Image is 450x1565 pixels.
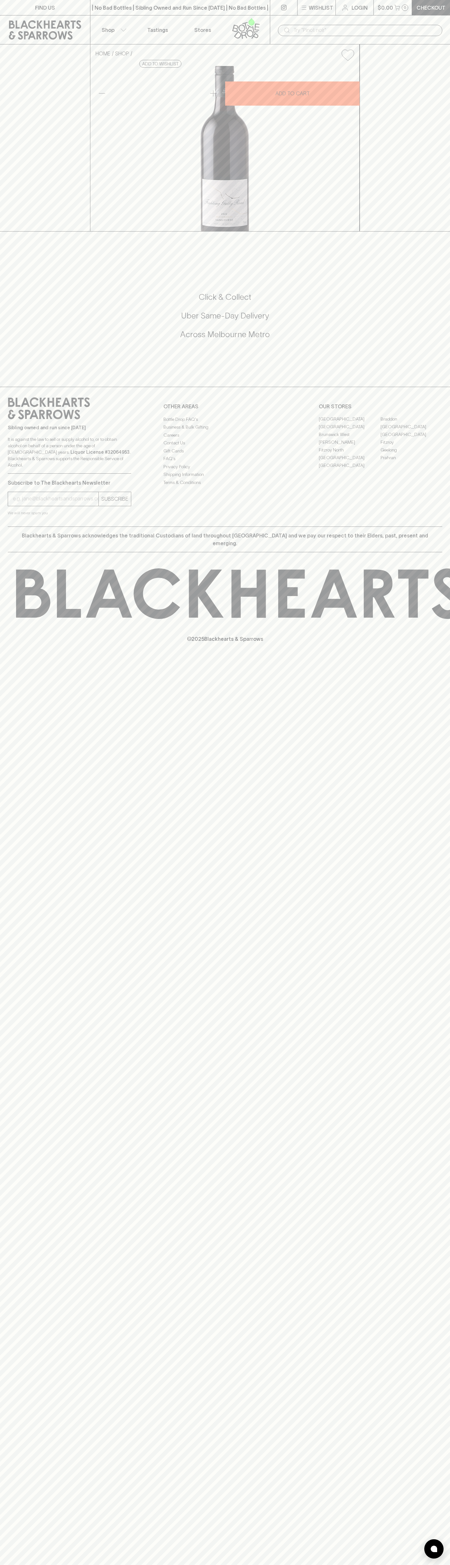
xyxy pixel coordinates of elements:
a: Brunswick West [319,431,381,439]
a: Braddon [381,415,442,423]
a: [GEOGRAPHIC_DATA] [381,431,442,439]
a: Tastings [135,15,180,44]
a: Geelong [381,446,442,454]
a: [GEOGRAPHIC_DATA] [319,415,381,423]
p: Stores [194,26,211,34]
a: HOME [96,51,110,56]
a: Stores [180,15,225,44]
a: [GEOGRAPHIC_DATA] [319,462,381,469]
a: Bottle Drop FAQ's [163,415,287,423]
button: ADD TO CART [225,81,360,106]
p: It is against the law to sell or supply alcohol to, or to obtain alcohol on behalf of a person un... [8,436,131,468]
a: Business & Bulk Gifting [163,423,287,431]
div: Call to action block [8,266,442,374]
p: Shop [102,26,115,34]
button: Add to wishlist [339,47,357,63]
p: FIND US [35,4,55,12]
p: OTHER AREAS [163,403,287,410]
p: 0 [404,6,406,9]
p: We will never spam you [8,510,131,516]
p: Subscribe to The Blackhearts Newsletter [8,479,131,487]
p: Login [352,4,368,12]
a: [GEOGRAPHIC_DATA] [319,423,381,431]
h5: Across Melbourne Metro [8,329,442,340]
h5: Uber Same-Day Delivery [8,310,442,321]
p: ADD TO CART [275,90,310,97]
a: Fitzroy [381,439,442,446]
a: Privacy Policy [163,463,287,470]
input: Try "Pinot noir" [293,25,437,35]
a: Contact Us [163,439,287,447]
a: [GEOGRAPHIC_DATA] [381,423,442,431]
a: Fitzroy North [319,446,381,454]
p: OUR STORES [319,403,442,410]
a: Prahran [381,454,442,462]
p: Blackhearts & Sparrows acknowledges the traditional Custodians of land throughout [GEOGRAPHIC_DAT... [13,532,437,547]
button: Shop [90,15,135,44]
a: Careers [163,431,287,439]
p: Checkout [417,4,445,12]
button: SUBSCRIBE [99,492,131,506]
input: e.g. jane@blackheartsandsparrows.com.au [13,494,98,504]
a: Gift Cards [163,447,287,455]
a: SHOP [115,51,129,56]
img: bubble-icon [431,1546,437,1552]
a: [PERSON_NAME] [319,439,381,446]
strong: Liquor License #32064953 [70,450,130,455]
p: Wishlist [309,4,333,12]
h5: Click & Collect [8,292,442,302]
button: Add to wishlist [139,60,181,68]
a: Shipping Information [163,471,287,479]
a: Terms & Conditions [163,479,287,486]
p: SUBSCRIBE [101,495,128,503]
p: Tastings [147,26,168,34]
a: [GEOGRAPHIC_DATA] [319,454,381,462]
p: Sibling owned and run since [DATE] [8,424,131,431]
a: FAQ's [163,455,287,463]
p: $0.00 [378,4,393,12]
img: 31123.png [90,66,359,231]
